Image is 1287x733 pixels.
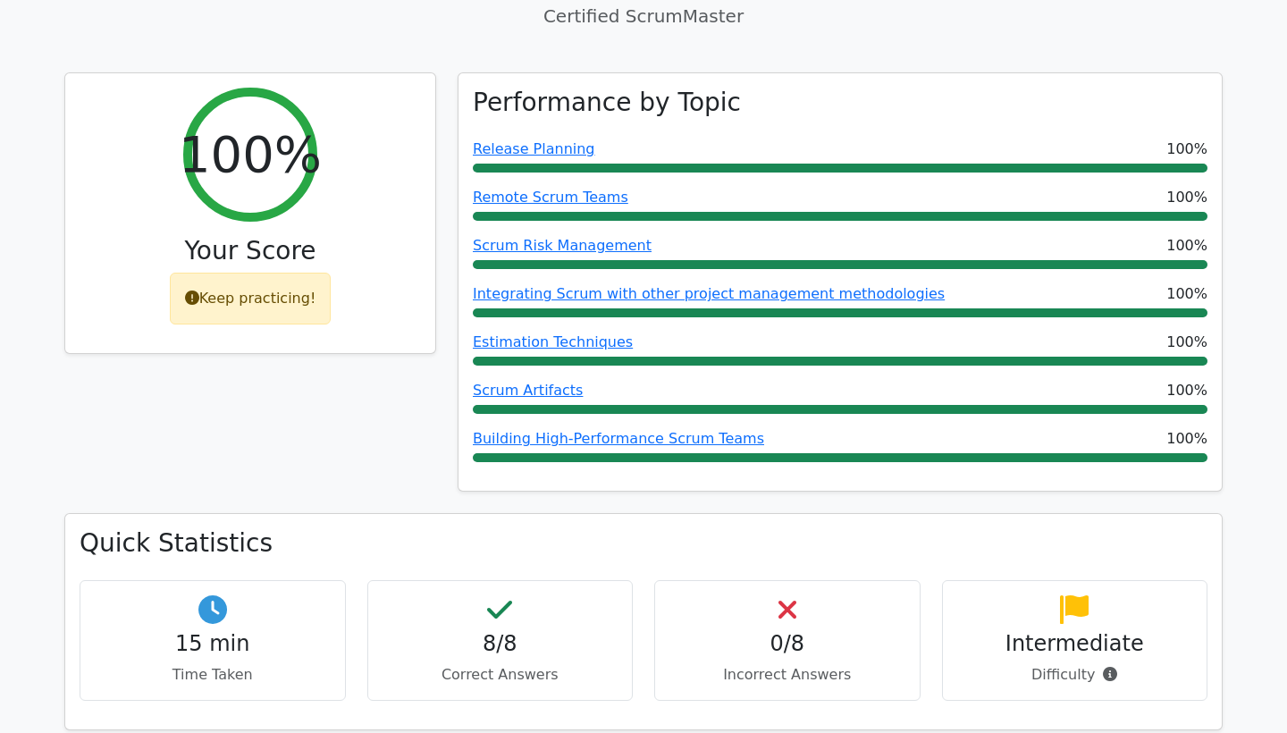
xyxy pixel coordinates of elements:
[64,3,1223,29] p: Certified ScrumMaster
[669,664,905,686] p: Incorrect Answers
[1166,235,1207,257] span: 100%
[170,273,332,324] div: Keep practicing!
[1166,428,1207,450] span: 100%
[1166,187,1207,208] span: 100%
[1166,283,1207,305] span: 100%
[95,664,331,686] p: Time Taken
[473,88,741,118] h3: Performance by Topic
[1166,380,1207,401] span: 100%
[95,631,331,657] h4: 15 min
[473,430,764,447] a: Building High-Performance Scrum Teams
[473,237,652,254] a: Scrum Risk Management
[473,140,595,157] a: Release Planning
[1166,139,1207,160] span: 100%
[957,664,1193,686] p: Difficulty
[383,664,618,686] p: Correct Answers
[473,333,633,350] a: Estimation Techniques
[80,528,1207,559] h3: Quick Statistics
[957,631,1193,657] h4: Intermediate
[473,285,945,302] a: Integrating Scrum with other project management methodologies
[179,124,322,184] h2: 100%
[80,236,421,266] h3: Your Score
[669,631,905,657] h4: 0/8
[383,631,618,657] h4: 8/8
[1166,332,1207,353] span: 100%
[473,189,628,206] a: Remote Scrum Teams
[473,382,583,399] a: Scrum Artifacts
